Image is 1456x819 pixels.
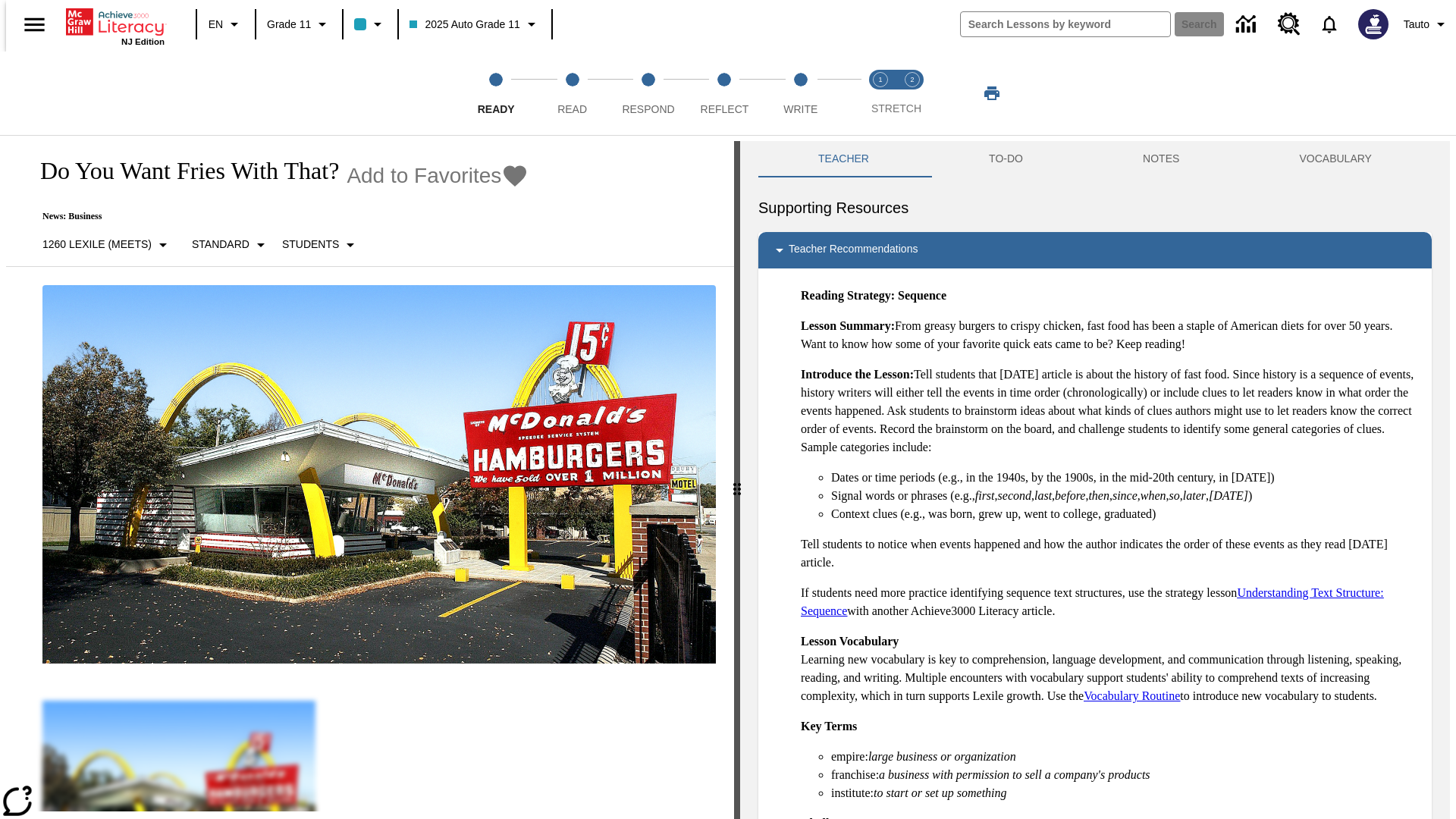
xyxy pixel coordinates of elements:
span: Read [557,103,587,115]
em: then [1088,489,1109,502]
span: Add to Favorites [347,164,501,188]
em: to start or set up something [874,786,1007,799]
button: Read step 2 of 5 [528,52,616,135]
button: Scaffolds, Standard [186,231,276,259]
span: EN [209,17,223,33]
a: Resource Center, Will open in new tab [1269,4,1310,45]
em: a business with permission to sell a company's products [879,768,1150,781]
em: so [1169,489,1180,502]
span: Tauto [1404,17,1429,33]
span: Grade 11 [267,17,311,33]
button: Respond step 3 of 5 [604,52,692,135]
div: Home [66,5,165,46]
button: Select a new avatar [1349,5,1398,44]
p: From greasy burgers to crispy chicken, fast food has been a staple of American diets for over 50 ... [801,317,1420,353]
p: If students need more practice identifying sequence text structures, use the strategy lesson with... [801,584,1420,620]
a: Data Center [1227,4,1269,45]
button: Stretch Respond step 2 of 2 [890,52,934,135]
text: 1 [878,76,882,83]
button: Write step 5 of 5 [757,52,845,135]
em: when [1141,489,1166,502]
button: Open side menu [12,2,57,47]
em: later [1183,489,1206,502]
span: STRETCH [871,102,921,115]
p: Learning new vocabulary is key to comprehension, language development, and communication through ... [801,632,1420,705]
span: Write [783,103,817,115]
span: NJ Edition [121,37,165,46]
span: Reflect [701,103,749,115]
strong: Lesson Vocabulary [801,635,899,648]
em: since [1112,489,1137,502]
button: Select Student [276,231,366,259]
div: activity [740,141,1450,819]
li: franchise: [831,766,1420,784]
button: Ready step 1 of 5 [452,52,540,135]
p: 1260 Lexile (Meets) [42,237,152,253]
button: Add to Favorites - Do You Want Fries With That? [347,162,529,189]
li: Context clues (e.g., was born, grew up, went to college, graduated) [831,505,1420,523]
em: first [975,489,995,502]
strong: Sequence [898,289,946,302]
button: Class: 2025 Auto Grade 11, Select your class [403,11,546,38]
strong: Introduce the Lesson: [801,368,914,381]
button: Reflect step 4 of 5 [680,52,768,135]
img: Avatar [1358,9,1389,39]
h1: Do You Want Fries With That? [24,157,339,185]
span: Respond [622,103,674,115]
em: second [998,489,1031,502]
button: Grade: Grade 11, Select a grade [261,11,337,38]
button: Profile/Settings [1398,11,1456,38]
li: Dates or time periods (e.g., in the 1940s, by the 1900s, in the mid-20th century, in [DATE]) [831,469,1420,487]
button: Select Lexile, 1260 Lexile (Meets) [36,231,178,259]
button: Print [968,80,1016,107]
button: TO-DO [929,141,1083,177]
li: institute: [831,784,1420,802]
div: Teacher Recommendations [758,232,1432,268]
p: Teacher Recommendations [789,241,918,259]
div: Instructional Panel Tabs [758,141,1432,177]
em: [DATE] [1209,489,1248,502]
div: reading [6,141,734,811]
p: Standard [192,237,249,253]
strong: Reading Strategy: [801,289,895,302]
p: Students [282,237,339,253]
button: VOCABULARY [1239,141,1432,177]
a: Vocabulary Routine [1084,689,1180,702]
a: Notifications [1310,5,1349,44]
p: Tell students to notice when events happened and how the author indicates the order of these even... [801,535,1420,572]
em: last [1034,489,1052,502]
em: before [1055,489,1085,502]
span: 2025 Auto Grade 11 [409,17,519,33]
strong: Lesson Summary: [801,319,895,332]
button: Language: EN, Select a language [202,11,250,38]
h6: Supporting Resources [758,196,1432,220]
button: Stretch Read step 1 of 2 [858,52,902,135]
button: Class color is light blue. Change class color [348,11,393,38]
p: Tell students that [DATE] article is about the history of fast food. Since history is a sequence ... [801,366,1420,457]
button: Teacher [758,141,929,177]
li: empire: [831,748,1420,766]
a: Understanding Text Structure: Sequence [801,586,1384,617]
text: 2 [910,76,914,83]
em: large business or organization [868,750,1016,763]
strong: Key Terms [801,720,857,733]
li: Signal words or phrases (e.g., , , , , , , , , , ) [831,487,1420,505]
img: One of the first McDonald's stores, with the iconic red sign and golden arches. [42,285,716,664]
div: Press Enter or Spacebar and then press right and left arrow keys to move the slider [734,141,740,819]
button: NOTES [1083,141,1239,177]
p: News: Business [24,211,529,222]
span: Ready [478,103,515,115]
input: search field [961,12,1170,36]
